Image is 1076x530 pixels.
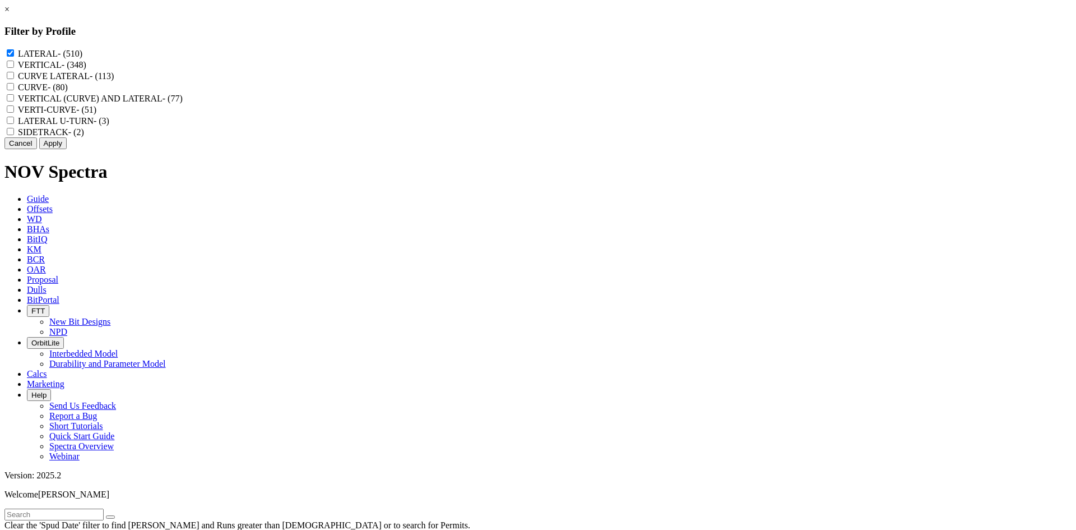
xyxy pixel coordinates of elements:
span: Calcs [27,369,47,379]
span: BitIQ [27,234,47,244]
span: WD [27,214,42,224]
label: VERTI-CURVE [18,105,96,114]
span: - (51) [76,105,96,114]
a: Interbedded Model [49,349,118,358]
span: FTT [31,307,45,315]
span: - (510) [58,49,82,58]
span: - (3) [94,116,109,126]
span: [PERSON_NAME] [38,490,109,499]
a: Short Tutorials [49,421,103,431]
span: Guide [27,194,49,204]
span: Clear the 'Spud Date' filter to find [PERSON_NAME] and Runs greater than [DEMOGRAPHIC_DATA] or to... [4,520,470,530]
span: Proposal [27,275,58,284]
a: Quick Start Guide [49,431,114,441]
span: - (2) [68,127,84,137]
a: Report a Bug [49,411,97,421]
span: Help [31,391,47,399]
span: - (348) [62,60,86,70]
h3: Filter by Profile [4,25,1072,38]
div: Version: 2025.2 [4,471,1072,481]
span: BitPortal [27,295,59,305]
a: Spectra Overview [49,441,114,451]
span: - (113) [90,71,114,81]
span: Marketing [27,379,64,389]
button: Apply [39,137,67,149]
span: - (80) [48,82,68,92]
label: LATERAL [18,49,82,58]
p: Welcome [4,490,1072,500]
a: Webinar [49,451,80,461]
label: SIDETRACK [18,127,84,137]
span: - (77) [163,94,183,103]
label: VERTICAL [18,60,86,70]
a: × [4,4,10,14]
a: Send Us Feedback [49,401,116,411]
span: Dulls [27,285,47,294]
input: Search [4,509,104,520]
h1: NOV Spectra [4,162,1072,182]
label: CURVE [18,82,68,92]
span: OrbitLite [31,339,59,347]
span: Offsets [27,204,53,214]
span: OAR [27,265,46,274]
label: LATERAL U-TURN [18,116,109,126]
a: New Bit Designs [49,317,110,326]
span: BHAs [27,224,49,234]
button: Cancel [4,137,37,149]
label: CURVE LATERAL [18,71,114,81]
label: VERTICAL (CURVE) AND LATERAL [18,94,183,103]
span: BCR [27,255,45,264]
a: Durability and Parameter Model [49,359,166,368]
a: NPD [49,327,67,337]
span: KM [27,245,41,254]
